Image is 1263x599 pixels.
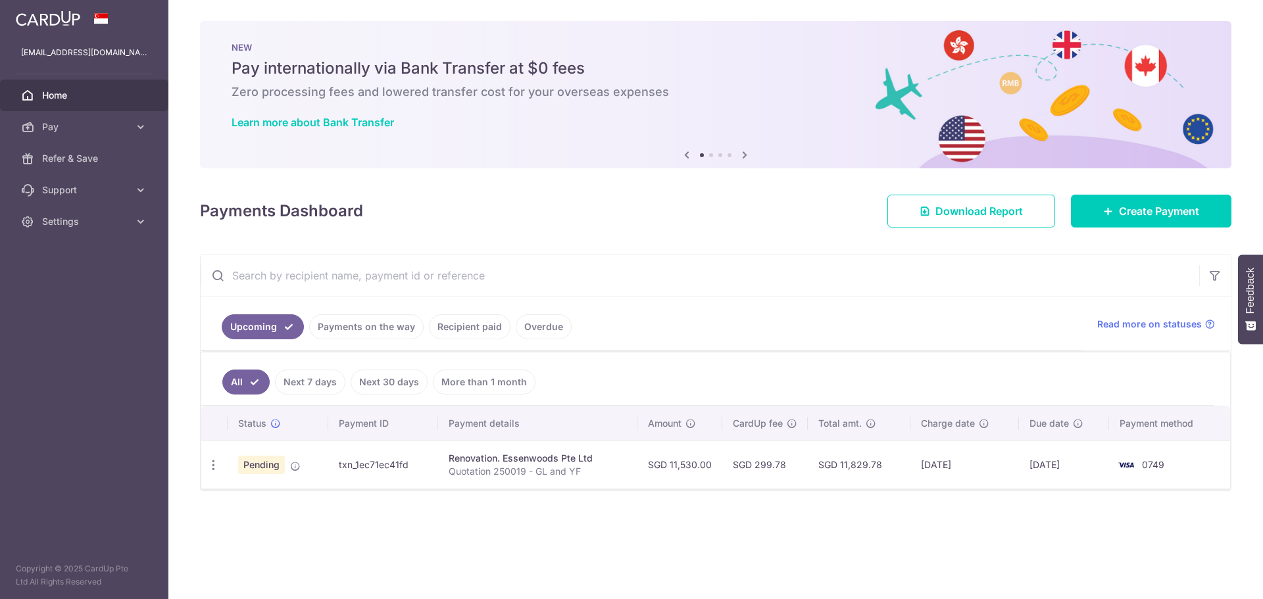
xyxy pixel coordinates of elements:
[910,441,1018,489] td: [DATE]
[232,84,1200,100] h6: Zero processing fees and lowered transfer cost for your overseas expenses
[1109,406,1230,441] th: Payment method
[275,370,345,395] a: Next 7 days
[818,417,862,430] span: Total amt.
[1245,268,1256,314] span: Feedback
[1071,195,1231,228] a: Create Payment
[733,417,783,430] span: CardUp fee
[351,370,428,395] a: Next 30 days
[1142,459,1164,470] span: 0749
[238,456,285,474] span: Pending
[648,417,681,430] span: Amount
[449,465,627,478] p: Quotation 250019 - GL and YF
[449,452,627,465] div: Renovation. Essenwoods Pte Ltd
[1097,318,1215,331] a: Read more on statuses
[238,417,266,430] span: Status
[637,441,722,489] td: SGD 11,530.00
[1113,457,1139,473] img: Bank Card
[222,370,270,395] a: All
[232,116,394,129] a: Learn more about Bank Transfer
[201,254,1199,297] input: Search by recipient name, payment id or reference
[42,89,129,102] span: Home
[438,406,637,441] th: Payment details
[328,406,438,441] th: Payment ID
[516,314,572,339] a: Overdue
[328,441,438,489] td: txn_1ec71ec41fd
[935,203,1023,219] span: Download Report
[1097,318,1202,331] span: Read more on statuses
[21,46,147,59] p: [EMAIL_ADDRESS][DOMAIN_NAME]
[309,314,424,339] a: Payments on the way
[433,370,535,395] a: More than 1 month
[222,314,304,339] a: Upcoming
[1029,417,1069,430] span: Due date
[200,199,363,223] h4: Payments Dashboard
[921,417,975,430] span: Charge date
[722,441,808,489] td: SGD 299.78
[42,152,129,165] span: Refer & Save
[42,215,129,228] span: Settings
[1238,254,1263,344] button: Feedback - Show survey
[1019,441,1110,489] td: [DATE]
[887,195,1055,228] a: Download Report
[232,42,1200,53] p: NEW
[1119,203,1199,219] span: Create Payment
[42,120,129,133] span: Pay
[808,441,910,489] td: SGD 11,829.78
[429,314,510,339] a: Recipient paid
[42,183,129,197] span: Support
[16,11,80,26] img: CardUp
[200,21,1231,168] img: Bank transfer banner
[232,58,1200,79] h5: Pay internationally via Bank Transfer at $0 fees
